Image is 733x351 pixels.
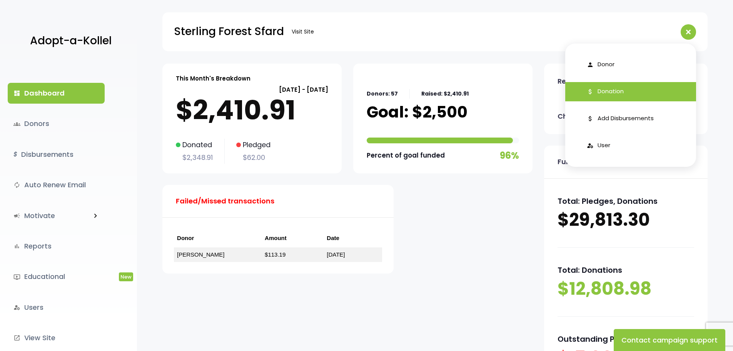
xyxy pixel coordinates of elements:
[13,121,20,128] span: groups
[8,205,86,226] a: campaignMotivate
[558,194,694,208] p: Total: Pledges, Donations
[176,151,213,164] p: $2,348.91
[558,156,611,168] p: Full Breakdown
[587,142,594,149] i: manage_accounts
[500,147,519,164] p: 96%
[565,55,696,74] a: person Donor
[598,114,654,123] span: Add Disbursements
[587,115,594,122] i: attach_money
[288,24,318,39] a: Visit Site
[367,89,398,99] p: Donors: 57
[236,151,270,164] p: $62.00
[176,95,328,126] p: $2,410.91
[176,139,213,151] p: Donated
[682,25,695,39] i: add
[176,73,250,84] p: This Month's Breakdown
[598,60,614,69] span: Donor
[587,61,594,68] i: person
[13,243,20,250] i: bar_chart
[176,84,328,95] p: [DATE] - [DATE]
[26,22,112,60] a: Adopt-a-Kollel
[614,329,725,351] button: Contact campaign support
[8,297,105,318] a: manage_accountsUsers
[367,149,445,161] p: Percent of goal funded
[13,90,20,97] i: dashboard
[558,332,694,346] p: Outstanding Pledges
[174,229,262,247] th: Donor
[558,277,694,301] p: $12,808.98
[565,82,696,101] a: attach_money Donation
[8,144,105,165] a: $Disbursements
[265,251,286,258] a: $113.19
[13,304,20,311] i: manage_accounts
[30,31,112,50] p: Adopt-a-Kollel
[13,334,20,341] i: launch
[421,89,469,99] p: Raised: $2,410.91
[13,212,20,219] i: campaign
[327,251,345,258] a: [DATE]
[13,181,20,188] i: autorenew
[177,251,224,258] a: [PERSON_NAME]
[681,24,696,40] button: add
[558,263,694,277] p: Total: Donations
[8,236,105,257] a: bar_chartReports
[367,102,468,122] p: Goal: $2,500
[174,22,284,41] p: Sterling Forest Sfard
[598,87,624,96] span: Donation
[236,139,270,151] p: Pledged
[13,274,20,280] i: ondemand_video
[8,175,105,195] a: autorenewAuto Renew Email
[8,327,105,348] a: launchView Site
[558,110,603,123] p: Charge Date
[587,88,594,95] i: attach_money
[598,141,610,150] span: User
[13,149,17,160] i: $
[119,272,133,281] span: New
[91,212,100,220] i: keyboard_arrow_right
[565,109,696,128] a: attach_money Add Disbursements
[8,113,105,134] a: groupsDonors
[262,229,324,247] th: Amount
[558,208,694,232] p: $29,813.30
[8,266,105,287] a: ondemand_videoEducationalNew
[558,75,588,87] p: Renewal
[565,136,696,155] a: manage_accounts User
[324,229,382,247] th: Date
[8,83,105,104] a: dashboardDashboard
[176,195,274,207] p: Failed/Missed transactions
